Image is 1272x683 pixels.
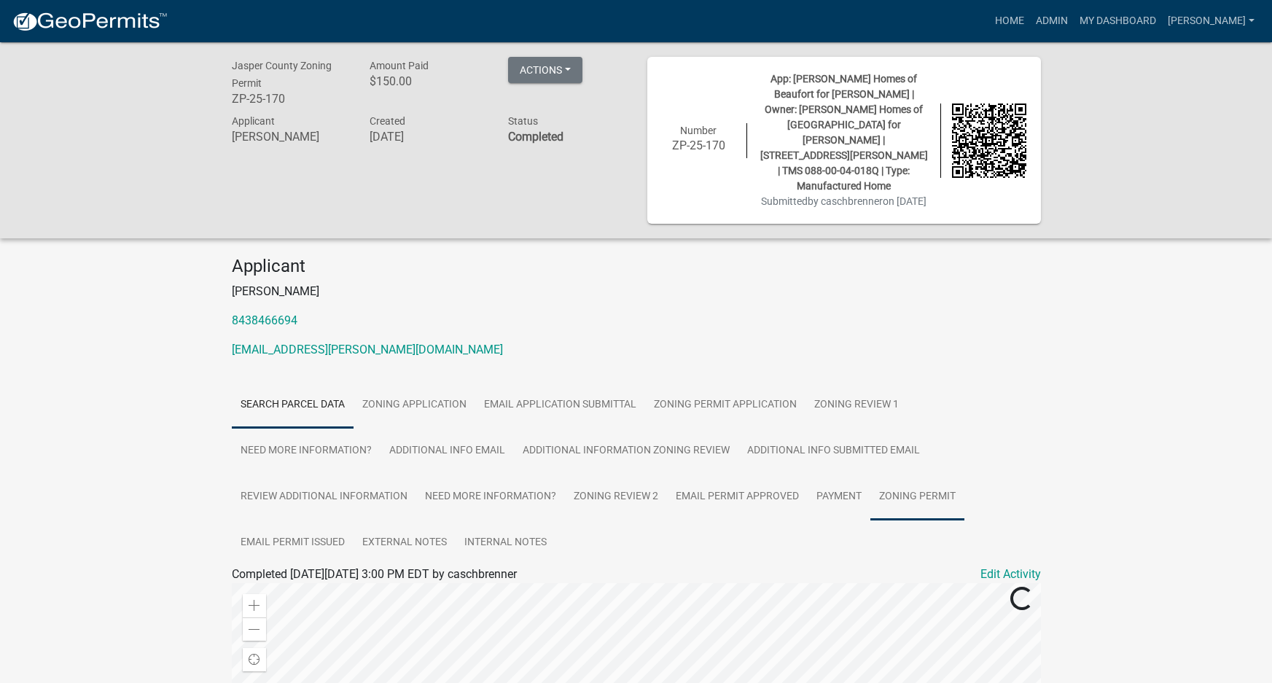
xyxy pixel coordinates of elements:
a: Edit Activity [980,566,1041,583]
a: Zoning Review 2 [565,474,667,520]
a: Need More Information? [416,474,565,520]
div: Zoom out [243,617,266,641]
a: Additional Info submitted Email [738,428,929,475]
span: Created [370,115,405,127]
a: Zoning Permit [870,474,964,520]
div: Zoom in [243,594,266,617]
span: Number [680,125,717,136]
h6: [PERSON_NAME] [232,130,348,144]
a: Additional Information Zoning Review [514,428,738,475]
span: Amount Paid [370,60,429,71]
a: My Dashboard [1074,7,1162,35]
a: Home [989,7,1030,35]
a: Email Permit Approved [667,474,808,520]
h6: ZP-25-170 [662,138,736,152]
div: Find my location [243,648,266,671]
a: [EMAIL_ADDRESS][PERSON_NAME][DOMAIN_NAME] [232,343,503,356]
p: [PERSON_NAME] [232,283,1041,300]
a: Review Additional Information [232,474,416,520]
a: Need More Information? [232,428,381,475]
a: Additional info email [381,428,514,475]
a: Email Application Submittal [475,382,645,429]
a: Internal Notes [456,520,555,566]
a: [PERSON_NAME] [1162,7,1260,35]
a: Email Permit Issued [232,520,354,566]
a: External Notes [354,520,456,566]
span: Completed [DATE][DATE] 3:00 PM EDT by caschbrenner [232,567,517,581]
strong: Completed [508,130,563,144]
a: Zoning Application [354,382,475,429]
h6: $150.00 [370,74,486,88]
a: Payment [808,474,870,520]
span: Jasper County Zoning Permit [232,60,332,89]
a: Zoning Permit Application [645,382,805,429]
button: Actions [508,57,582,83]
a: Admin [1030,7,1074,35]
span: by caschbrenner [808,195,883,207]
img: QR code [952,104,1026,178]
span: Status [508,115,538,127]
span: App: [PERSON_NAME] Homes of Beaufort for [PERSON_NAME] | Owner: [PERSON_NAME] Homes of [GEOGRAPHI... [760,73,928,192]
h6: [DATE] [370,130,486,144]
a: 8438466694 [232,313,297,327]
a: Zoning Review 1 [805,382,908,429]
span: Submitted on [DATE] [761,195,926,207]
a: Search Parcel Data [232,382,354,429]
h4: Applicant [232,256,1041,277]
h6: ZP-25-170 [232,92,348,106]
span: Applicant [232,115,275,127]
